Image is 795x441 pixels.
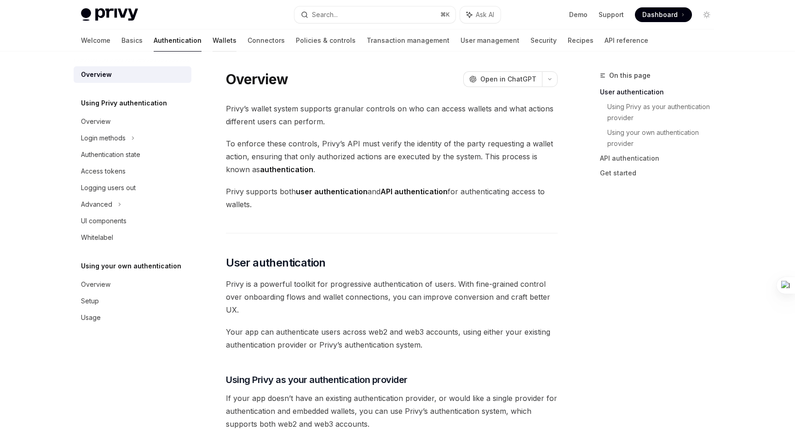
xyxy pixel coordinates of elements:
[600,151,721,166] a: API authentication
[81,296,99,307] div: Setup
[226,278,558,316] span: Privy is a powerful toolkit for progressive authentication of users. With fine-grained control ov...
[461,29,519,52] a: User management
[607,99,721,125] a: Using Privy as your authentication provider
[226,185,558,211] span: Privy supports both and for authenticating access to wallets.
[81,215,127,226] div: UI components
[213,29,236,52] a: Wallets
[74,276,191,293] a: Overview
[530,29,557,52] a: Security
[81,279,110,290] div: Overview
[81,29,110,52] a: Welcome
[226,392,558,430] span: If your app doesn’t have an existing authentication provider, or would like a single provider for...
[226,325,558,351] span: Your app can authenticate users across web2 and web3 accounts, using either your existing authent...
[568,29,593,52] a: Recipes
[312,9,338,20] div: Search...
[81,133,126,144] div: Login methods
[74,309,191,326] a: Usage
[226,373,408,386] span: Using Privy as your authentication provider
[81,8,138,21] img: light logo
[367,29,449,52] a: Transaction management
[635,7,692,22] a: Dashboard
[600,166,721,180] a: Get started
[569,10,588,19] a: Demo
[599,10,624,19] a: Support
[460,6,501,23] button: Ask AI
[74,163,191,180] a: Access tokens
[380,187,448,196] strong: API authentication
[226,255,326,270] span: User authentication
[74,213,191,229] a: UI components
[296,29,356,52] a: Policies & controls
[74,113,191,130] a: Overview
[121,29,143,52] a: Basics
[699,7,714,22] button: Toggle dark mode
[642,10,678,19] span: Dashboard
[81,166,126,177] div: Access tokens
[226,71,288,87] h1: Overview
[81,69,112,80] div: Overview
[74,293,191,309] a: Setup
[248,29,285,52] a: Connectors
[74,66,191,83] a: Overview
[81,98,167,109] h5: Using Privy authentication
[81,261,181,272] h5: Using your own authentication
[74,229,191,246] a: Whitelabel
[480,75,536,84] span: Open in ChatGPT
[81,116,110,127] div: Overview
[226,102,558,128] span: Privy’s wallet system supports granular controls on who can access wallets and what actions diffe...
[81,182,136,193] div: Logging users out
[81,199,112,210] div: Advanced
[607,125,721,151] a: Using your own authentication provider
[74,180,191,196] a: Logging users out
[605,29,648,52] a: API reference
[154,29,202,52] a: Authentication
[476,10,494,19] span: Ask AI
[294,6,455,23] button: Search...⌘K
[440,11,450,18] span: ⌘ K
[600,85,721,99] a: User authentication
[609,70,651,81] span: On this page
[81,232,113,243] div: Whitelabel
[81,312,101,323] div: Usage
[463,71,542,87] button: Open in ChatGPT
[260,165,313,174] strong: authentication
[81,149,140,160] div: Authentication state
[74,146,191,163] a: Authentication state
[296,187,368,196] strong: user authentication
[226,137,558,176] span: To enforce these controls, Privy’s API must verify the identity of the party requesting a wallet ...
